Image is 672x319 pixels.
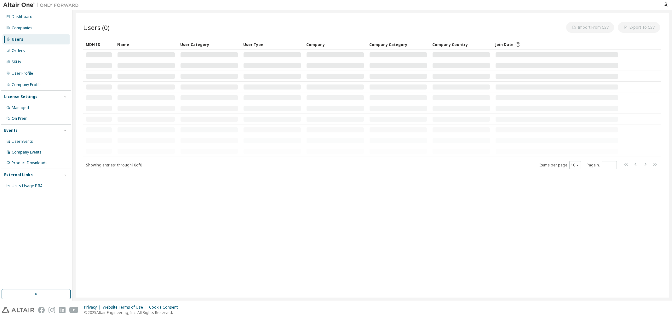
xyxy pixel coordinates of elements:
[12,26,32,31] div: Companies
[618,22,660,33] button: Export To CSV
[12,105,29,110] div: Managed
[84,305,103,310] div: Privacy
[571,163,579,168] button: 10
[432,39,490,49] div: Company Country
[38,307,45,313] img: facebook.svg
[4,128,18,133] div: Events
[12,183,43,188] span: Units Usage BI
[180,39,238,49] div: User Category
[103,305,149,310] div: Website Terms of Use
[12,60,21,65] div: SKUs
[2,307,34,313] img: altair_logo.svg
[83,23,110,32] span: Users (0)
[306,39,364,49] div: Company
[495,42,514,47] span: Join Date
[12,82,42,87] div: Company Profile
[117,39,175,49] div: Name
[86,162,142,168] span: Showing entries 1 through 10 of 0
[12,160,48,165] div: Product Downloads
[243,39,301,49] div: User Type
[49,307,55,313] img: instagram.svg
[149,305,181,310] div: Cookie Consent
[539,161,581,169] span: Items per page
[3,2,82,8] img: Altair One
[4,94,37,99] div: License Settings
[12,150,42,155] div: Company Events
[84,310,181,315] p: © 2025 Altair Engineering, Inc. All Rights Reserved.
[4,172,33,177] div: External Links
[59,307,66,313] img: linkedin.svg
[566,22,614,33] button: Import From CSV
[69,307,78,313] img: youtube.svg
[515,42,521,47] svg: Date when the user was first added or directly signed up. If the user was deleted and later re-ad...
[12,14,32,19] div: Dashboard
[12,37,23,42] div: Users
[12,116,27,121] div: On Prem
[369,39,427,49] div: Company Category
[12,48,25,53] div: Orders
[12,71,33,76] div: User Profile
[587,161,617,169] span: Page n.
[12,139,33,144] div: User Events
[86,39,112,49] div: MDH ID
